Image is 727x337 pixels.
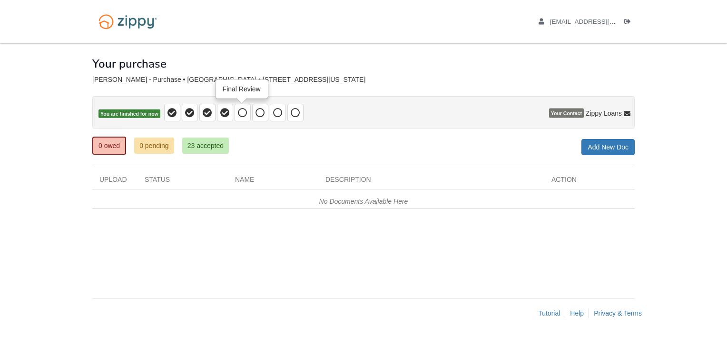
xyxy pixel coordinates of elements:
[549,109,584,118] span: Your Contact
[92,58,167,70] h1: Your purchase
[92,76,635,84] div: [PERSON_NAME] - Purchase • [GEOGRAPHIC_DATA] • [STREET_ADDRESS][US_STATE]
[319,198,408,205] em: No Documents Available Here
[544,175,635,189] div: Action
[318,175,544,189] div: Description
[92,175,138,189] div: Upload
[624,18,635,28] a: Log out
[134,138,174,154] a: 0 pending
[539,18,659,28] a: edit profile
[92,137,126,155] a: 0 owed
[550,18,659,25] span: chancetroutman.ct@gmail.com
[570,309,584,317] a: Help
[138,175,228,189] div: Status
[586,109,622,118] span: Zippy Loans
[92,10,163,34] img: Logo
[538,309,560,317] a: Tutorial
[182,138,229,154] a: 23 accepted
[216,80,267,98] div: Final Review
[581,139,635,155] a: Add New Doc
[594,309,642,317] a: Privacy & Terms
[228,175,318,189] div: Name
[98,109,160,119] span: You are finished for now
